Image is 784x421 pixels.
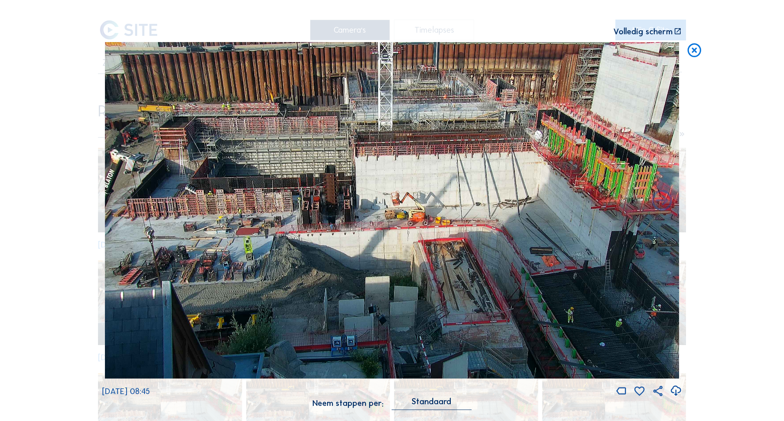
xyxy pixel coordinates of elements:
div: Neem stappen per: [312,399,383,407]
span: [DATE] 08:45 [102,386,150,396]
img: Image [105,42,679,379]
div: Standaard [392,398,472,410]
div: Standaard [412,398,451,405]
div: Volledig scherm [613,27,673,36]
i: Forward [110,189,134,214]
i: Back [650,189,674,214]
